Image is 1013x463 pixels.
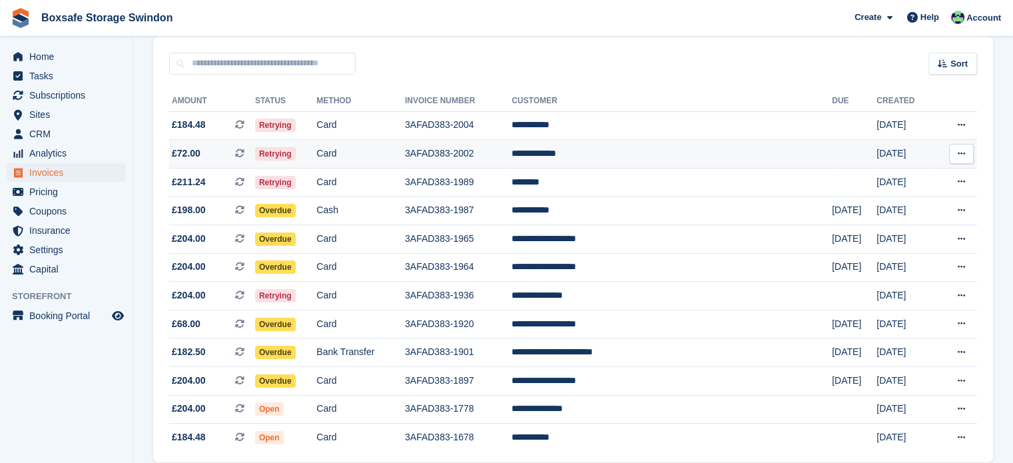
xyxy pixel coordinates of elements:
[255,147,296,161] span: Retrying
[7,260,126,278] a: menu
[876,140,934,169] td: [DATE]
[110,308,126,324] a: Preview store
[405,197,511,225] td: 3AFAD383-1987
[172,317,200,331] span: £68.00
[29,125,109,143] span: CRM
[7,144,126,163] a: menu
[876,225,934,254] td: [DATE]
[832,253,876,282] td: [DATE]
[832,338,876,367] td: [DATE]
[29,260,109,278] span: Capital
[29,144,109,163] span: Analytics
[7,202,126,221] a: menu
[876,91,934,112] th: Created
[876,253,934,282] td: [DATE]
[172,345,206,359] span: £182.50
[405,168,511,197] td: 3AFAD383-1989
[169,91,255,112] th: Amount
[7,86,126,105] a: menu
[876,367,934,396] td: [DATE]
[876,282,934,310] td: [DATE]
[950,57,968,71] span: Sort
[172,203,206,217] span: £198.00
[316,225,405,254] td: Card
[29,183,109,201] span: Pricing
[255,260,296,274] span: Overdue
[172,288,206,302] span: £204.00
[405,367,511,396] td: 3AFAD383-1897
[172,430,206,444] span: £184.48
[876,111,934,140] td: [DATE]
[255,402,284,416] span: Open
[7,125,126,143] a: menu
[316,310,405,338] td: Card
[511,91,832,112] th: Customer
[172,260,206,274] span: £204.00
[255,289,296,302] span: Retrying
[172,118,206,132] span: £184.48
[172,175,206,189] span: £211.24
[255,91,316,112] th: Status
[7,306,126,325] a: menu
[316,91,405,112] th: Method
[29,105,109,124] span: Sites
[405,91,511,112] th: Invoice Number
[405,225,511,254] td: 3AFAD383-1965
[966,11,1001,25] span: Account
[316,282,405,310] td: Card
[854,11,881,24] span: Create
[29,47,109,66] span: Home
[876,310,934,338] td: [DATE]
[316,395,405,424] td: Card
[405,140,511,169] td: 3AFAD383-2002
[255,431,284,444] span: Open
[29,163,109,182] span: Invoices
[316,111,405,140] td: Card
[920,11,939,24] span: Help
[316,253,405,282] td: Card
[7,183,126,201] a: menu
[405,424,511,452] td: 3AFAD383-1678
[12,290,133,303] span: Storefront
[832,225,876,254] td: [DATE]
[255,232,296,246] span: Overdue
[172,232,206,246] span: £204.00
[29,67,109,85] span: Tasks
[29,221,109,240] span: Insurance
[255,346,296,359] span: Overdue
[172,374,206,388] span: £204.00
[316,424,405,452] td: Card
[255,374,296,388] span: Overdue
[7,240,126,259] a: menu
[172,402,206,416] span: £204.00
[7,67,126,85] a: menu
[405,395,511,424] td: 3AFAD383-1778
[316,338,405,367] td: Bank Transfer
[405,253,511,282] td: 3AFAD383-1964
[172,147,200,161] span: £72.00
[29,306,109,325] span: Booking Portal
[29,86,109,105] span: Subscriptions
[832,91,876,112] th: Due
[876,338,934,367] td: [DATE]
[11,8,31,28] img: stora-icon-8386f47178a22dfd0bd8f6a31ec36ba5ce8667c1dd55bd0f319d3a0aa187defe.svg
[7,105,126,124] a: menu
[7,47,126,66] a: menu
[36,7,178,29] a: Boxsafe Storage Swindon
[316,197,405,225] td: Cash
[405,111,511,140] td: 3AFAD383-2004
[951,11,964,24] img: Kim Virabi
[7,221,126,240] a: menu
[29,240,109,259] span: Settings
[405,282,511,310] td: 3AFAD383-1936
[316,140,405,169] td: Card
[316,168,405,197] td: Card
[832,310,876,338] td: [DATE]
[832,197,876,225] td: [DATE]
[255,204,296,217] span: Overdue
[255,176,296,189] span: Retrying
[316,367,405,396] td: Card
[7,163,126,182] a: menu
[255,318,296,331] span: Overdue
[405,310,511,338] td: 3AFAD383-1920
